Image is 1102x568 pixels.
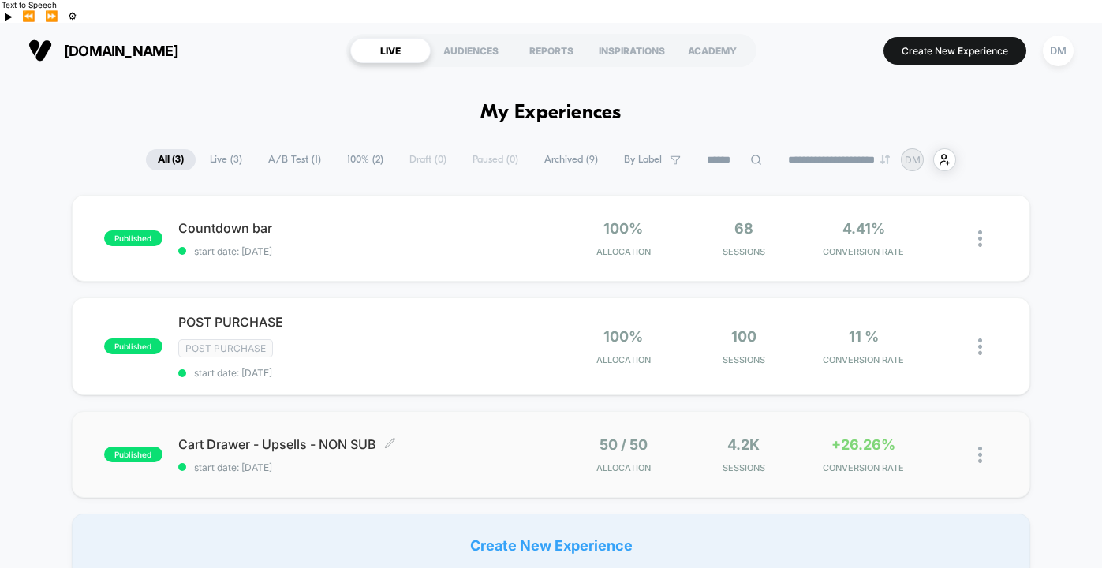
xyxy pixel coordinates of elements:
[808,246,920,257] span: CONVERSION RATE
[480,102,622,125] h1: My Experiences
[178,436,551,452] span: Cart Drawer - Upsells - NON SUB
[104,230,162,246] span: published
[831,436,895,453] span: +26.26%
[596,246,651,257] span: Allocation
[734,220,753,237] span: 68
[688,246,800,257] span: Sessions
[256,149,333,170] span: A/B Test ( 1 )
[842,220,885,237] span: 4.41%
[978,447,982,463] img: close
[978,338,982,355] img: close
[40,9,63,23] button: Forward
[592,38,672,63] div: INSPIRATIONS
[883,37,1026,65] button: Create New Experience
[431,38,511,63] div: AUDIENCES
[17,9,40,23] button: Previous
[104,338,162,354] span: published
[849,328,879,345] span: 11 %
[178,245,551,257] span: start date: [DATE]
[63,9,82,23] button: Settings
[603,220,643,237] span: 100%
[1043,35,1074,66] div: DM
[672,38,753,63] div: ACADEMY
[688,462,800,473] span: Sessions
[28,39,52,62] img: Visually logo
[335,149,395,170] span: 100% ( 2 )
[198,149,254,170] span: Live ( 3 )
[64,43,178,59] span: [DOMAIN_NAME]
[905,154,921,166] p: DM
[978,230,982,247] img: close
[532,149,610,170] span: Archived ( 9 )
[178,314,551,330] span: POST PURCHASE
[603,328,643,345] span: 100%
[1038,35,1078,67] button: DM
[24,38,183,63] button: [DOMAIN_NAME]
[808,462,920,473] span: CONVERSION RATE
[146,149,196,170] span: All ( 3 )
[104,447,162,462] span: published
[178,220,551,236] span: Countdown bar
[880,155,890,164] img: end
[688,354,800,365] span: Sessions
[178,367,551,379] span: start date: [DATE]
[727,436,760,453] span: 4.2k
[350,38,431,63] div: LIVE
[596,354,651,365] span: Allocation
[808,354,920,365] span: CONVERSION RATE
[624,154,662,166] span: By Label
[731,328,756,345] span: 100
[596,462,651,473] span: Allocation
[600,436,648,453] span: 50 / 50
[178,339,273,357] span: Post Purchase
[511,38,592,63] div: REPORTS
[178,461,551,473] span: start date: [DATE]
